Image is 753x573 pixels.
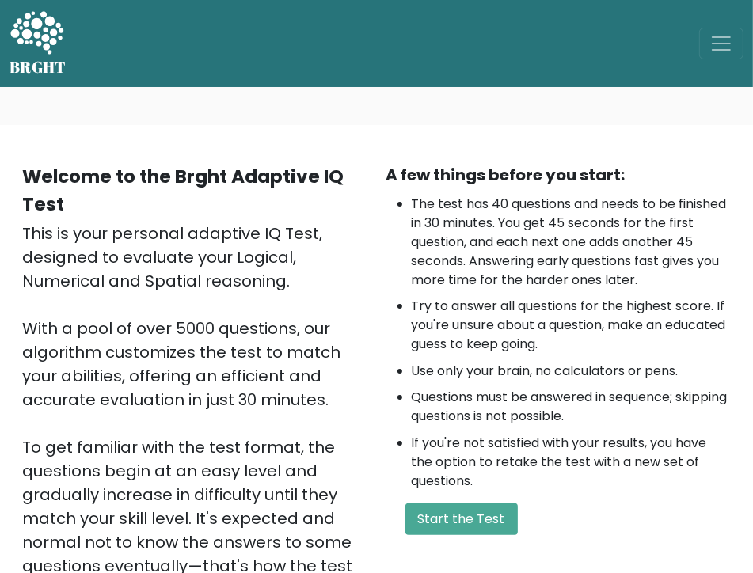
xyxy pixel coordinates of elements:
li: Try to answer all questions for the highest score. If you're unsure about a question, make an edu... [412,297,732,354]
b: Welcome to the Brght Adaptive IQ Test [22,164,344,217]
a: BRGHT [10,6,67,81]
li: Questions must be answered in sequence; skipping questions is not possible. [412,388,732,426]
li: The test has 40 questions and needs to be finished in 30 minutes. You get 45 seconds for the firs... [412,195,732,290]
div: A few things before you start: [386,163,732,187]
button: Start the Test [405,503,518,535]
li: If you're not satisfied with your results, you have the option to retake the test with a new set ... [412,434,732,491]
button: Toggle navigation [699,28,743,59]
li: Use only your brain, no calculators or pens. [412,362,732,381]
h5: BRGHT [10,58,67,77]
